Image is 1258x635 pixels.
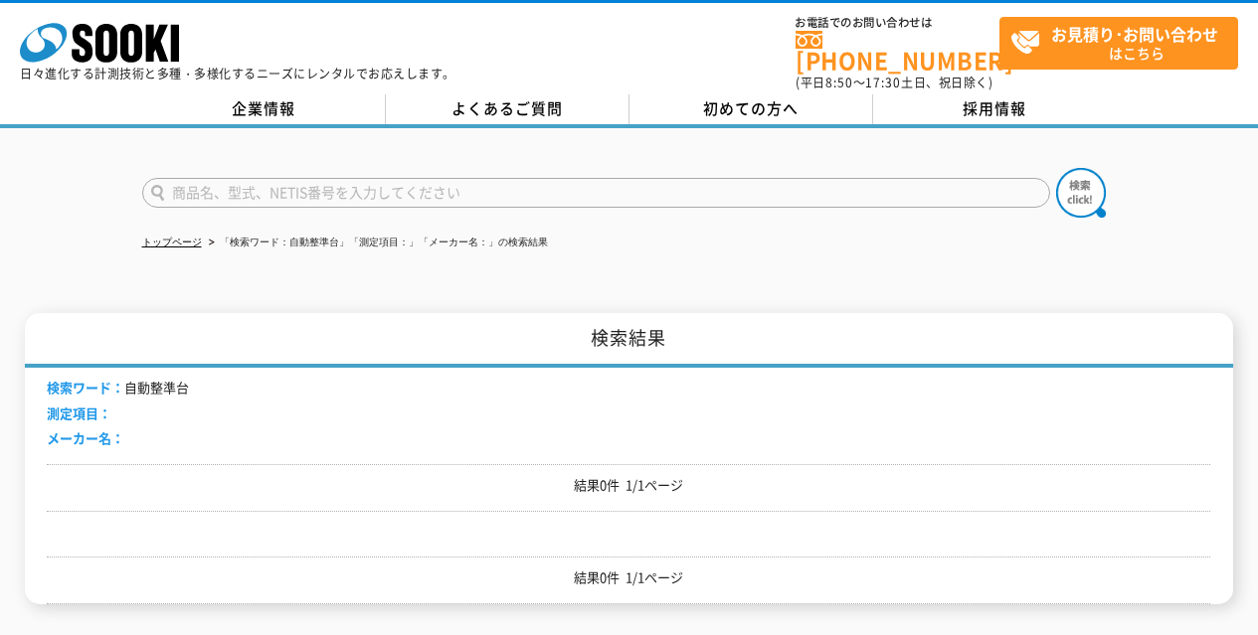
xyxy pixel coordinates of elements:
[796,74,992,91] span: (平日 ～ 土日、祝日除く)
[1051,22,1218,46] strong: お見積り･お問い合わせ
[865,74,901,91] span: 17:30
[25,313,1232,368] h1: 検索結果
[703,97,799,119] span: 初めての方へ
[47,428,124,447] span: メーカー名：
[999,17,1238,70] a: お見積り･お問い合わせはこちら
[47,567,1210,588] p: 結果0件 1/1ページ
[47,378,124,397] span: 検索ワード：
[825,74,853,91] span: 8:50
[796,17,999,29] span: お電話でのお問い合わせは
[796,31,999,72] a: [PHONE_NUMBER]
[47,378,189,398] li: 自動整準台
[47,403,111,422] span: 測定項目：
[20,68,455,79] p: 日々進化する計測技術と多種・多様化するニーズにレンタルでお応えします。
[142,237,202,247] a: トップページ
[1056,168,1106,218] img: btn_search.png
[205,233,548,253] li: 「検索ワード：自動整準台」「測定項目：」「メーカー名：」の検索結果
[142,94,386,124] a: 企業情報
[142,178,1050,208] input: 商品名、型式、NETIS番号を入力してください
[873,94,1117,124] a: 採用情報
[629,94,873,124] a: 初めての方へ
[1010,18,1237,68] span: はこちら
[47,475,1210,496] p: 結果0件 1/1ページ
[386,94,629,124] a: よくあるご質問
